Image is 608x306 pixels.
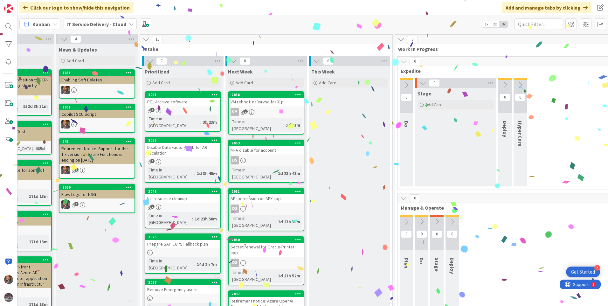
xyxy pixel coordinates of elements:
div: 2058VM reboot: na3srvsqlfas01p [229,92,304,106]
b: IT Service Delivery - Cloud [66,21,126,27]
img: Visit kanbanzone.com [4,4,13,13]
div: PE1 Archive software [145,98,220,106]
div: Copilot SCU Script [59,110,135,118]
div: DS [229,259,304,267]
span: 0 [515,94,526,101]
div: 948 [62,139,135,144]
div: 1001 [62,105,135,109]
span: 0 [447,230,458,238]
span: : [275,218,276,225]
a: 1051Enabling Soft DeletesDP [59,69,135,99]
span: 0 [323,57,334,65]
div: 1051Enabling Soft Deletes [59,70,135,84]
div: 2050 [231,238,304,242]
div: 1d 33m [284,122,302,129]
div: 2025Prepare SAP CUPS Fallback plan [145,234,220,248]
span: Add Card... [152,80,173,86]
div: 1d 23h 50m [276,218,302,225]
a: 2051API permission on AEX appDSTime in [GEOGRAPHIC_DATA]:1d 23h 50m [228,188,304,231]
div: DS [231,259,239,267]
div: DS [231,205,239,213]
img: DP [61,200,70,209]
div: 2055 [148,138,220,143]
span: Next Week [228,68,253,75]
div: 1050Flow Logs for NSG [59,184,135,198]
div: 2051 [229,189,304,194]
span: 0 [416,230,427,238]
span: Add Card... [425,102,446,108]
div: Time in [GEOGRAPHIC_DATA] [147,166,194,180]
div: 2017Remove Emergency users [145,280,220,294]
div: 2053MFA disable for account [229,140,304,154]
span: Do [418,258,425,264]
div: 2050Secret renewal for Oracle-Printer app [229,237,304,257]
div: 2050 [229,237,304,243]
span: 2 [150,205,155,209]
span: : [21,103,22,110]
input: Quick Filter... [515,18,562,30]
div: 948 [59,139,135,144]
span: 15 [152,36,163,43]
div: 1001 [59,104,135,110]
span: 1 [74,202,79,206]
div: MFA disable for account [229,146,304,154]
span: Intake [143,46,384,52]
div: 532d 3h 31m [22,103,49,110]
div: hcl resource cleanup [145,194,220,203]
div: 2017 [148,280,220,285]
div: 2058 [229,92,304,98]
span: 4 [70,35,81,43]
div: 2061 [145,92,220,98]
div: DS [229,156,304,164]
img: DP [61,120,70,129]
span: Add Card... [236,80,256,86]
div: Add and manage tabs by clicking [502,2,591,13]
span: : [26,193,27,200]
div: Time in [GEOGRAPHIC_DATA] [147,212,192,226]
div: Time in [GEOGRAPHIC_DATA] [231,118,283,132]
a: 1001Copilot SCU ScriptDP [59,104,135,133]
div: 2053 [229,140,304,146]
div: Disable Data Factory Job for AR Escalation [145,143,220,157]
span: : [26,238,27,245]
span: : [275,272,276,279]
div: DP [59,200,135,209]
div: Enabling Soft Deletes [59,76,135,84]
span: 0 [410,194,420,202]
div: 2051 [231,189,304,194]
a: 2053MFA disable for accountDSTime in [GEOGRAPHIC_DATA]:1d 23h 48m [228,140,304,183]
div: Time in [GEOGRAPHIC_DATA] [231,269,275,283]
div: API permission on AEX app [229,194,304,203]
div: Click our logo to show/hide this navigation [19,2,134,13]
a: 948Retirement Notice: Support for the 1.x version of Azure Functions is ending on [DATE]DP [59,138,135,179]
div: Secret renewal for Oracle-Printer app [229,243,304,257]
div: Time in [GEOGRAPHIC_DATA] [147,115,200,129]
div: 1050 [62,185,135,190]
div: 1d 3h 45m [195,170,218,177]
div: 14d 2h 7m [195,261,218,268]
span: Plan [403,258,410,268]
div: 1d 23h 58m [193,215,218,222]
span: : [194,261,195,268]
span: 1 [244,109,248,114]
span: Deploy [502,121,508,137]
div: 1d 23h 48m [276,170,302,177]
div: DP [59,120,135,129]
div: 171d 13m [27,238,49,245]
div: 3h 23m [201,119,218,126]
span: Kanban [32,20,50,28]
div: Time in [GEOGRAPHIC_DATA] [147,257,194,271]
div: Open Get Started checklist, remaining modules: 3 [566,267,600,277]
a: 2055Disable Data Factory Job for AR EscalationTime in [GEOGRAPHIC_DATA]:1d 3h 45m [145,137,221,183]
div: Time in [GEOGRAPHIC_DATA] [231,215,275,229]
div: Get Started [571,269,595,275]
img: DP [4,275,13,284]
span: 0 [401,230,412,238]
div: 2053 [231,141,304,145]
div: Flow Logs for NSG [59,190,135,198]
div: 2017 [145,280,220,285]
span: : [200,119,201,126]
span: 8 [239,57,250,65]
div: 2061PE1 Archive software [145,92,220,106]
div: 2037 [229,291,304,297]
